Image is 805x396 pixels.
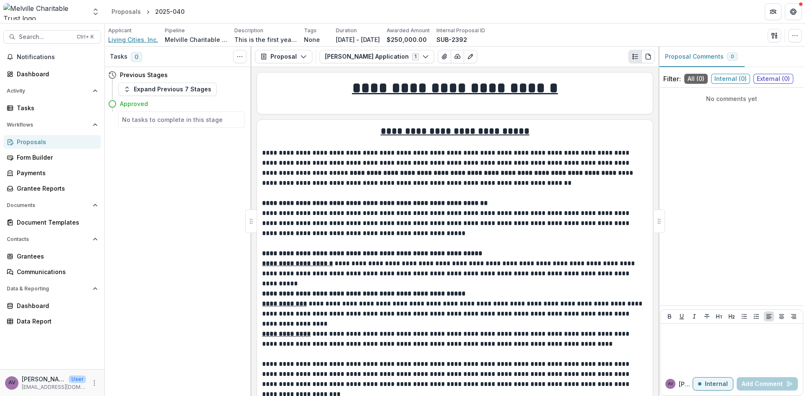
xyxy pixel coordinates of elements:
[17,70,94,78] div: Dashboard
[304,35,320,44] p: None
[17,252,94,261] div: Grantees
[3,314,101,328] a: Data Report
[234,27,263,34] p: Description
[17,218,94,227] div: Document Templates
[3,84,101,98] button: Open Activity
[17,317,94,326] div: Data Report
[387,27,430,34] p: Awarded Amount
[3,118,101,132] button: Open Workflows
[677,311,687,321] button: Underline
[789,311,799,321] button: Align Right
[3,166,101,180] a: Payments
[731,54,734,60] span: 0
[7,88,89,94] span: Activity
[641,50,655,63] button: PDF view
[8,380,16,386] div: Anna Viola-Goodman
[684,74,708,84] span: All ( 0 )
[108,35,158,44] a: Living Cities, Inc.
[776,311,787,321] button: Align Center
[7,202,89,208] span: Documents
[336,27,357,34] p: Duration
[7,122,89,128] span: Workflows
[679,380,693,388] p: [PERSON_NAME]
[753,74,793,84] span: External ( 0 )
[108,5,144,18] a: Proposals
[665,311,675,321] button: Bold
[689,311,699,321] button: Italicize
[663,94,800,103] p: No comments yet
[304,27,317,34] p: Tags
[3,50,101,64] button: Notifications
[22,375,65,383] p: [PERSON_NAME]
[17,153,94,162] div: Form Builder
[438,50,451,63] button: View Attached Files
[7,286,89,292] span: Data & Reporting
[110,53,127,60] h3: Tasks
[3,199,101,212] button: Open Documents
[3,101,101,115] a: Tasks
[165,27,185,34] p: Pipeline
[705,380,728,388] p: Internal
[17,301,94,310] div: Dashboard
[120,70,168,79] h4: Previous Stages
[628,50,642,63] button: Plaintext view
[3,150,101,164] a: Form Builder
[668,382,673,386] div: Anna Viola-Goodman
[234,35,297,44] p: This is the first year of a three-year general operating grant of $750,000 at $250,000 per year t...
[765,3,782,20] button: Partners
[17,137,94,146] div: Proposals
[3,3,86,20] img: Melville Charitable Trust logo
[3,265,101,279] a: Communications
[464,50,477,63] button: Edit as form
[3,299,101,313] a: Dashboard
[233,50,247,63] button: Toggle View Cancelled Tasks
[3,67,101,81] a: Dashboard
[75,32,96,41] div: Ctrl + K
[436,27,485,34] p: Internal Proposal ID
[702,311,712,321] button: Strike
[711,74,750,84] span: Internal ( 0 )
[387,35,427,44] p: $250,000.00
[90,3,101,20] button: Open entity switcher
[751,311,761,321] button: Ordered List
[89,378,99,388] button: More
[122,115,241,124] h5: No tasks to complete in this stage
[120,99,148,108] h4: Approved
[3,233,101,246] button: Open Contacts
[108,27,132,34] p: Applicant
[3,135,101,149] a: Proposals
[19,34,72,41] span: Search...
[785,3,802,20] button: Get Help
[155,7,184,16] div: 2025-040
[739,311,749,321] button: Bullet List
[118,83,217,96] button: Expand Previous 7 Stages
[3,30,101,44] button: Search...
[7,236,89,242] span: Contacts
[737,377,798,391] button: Add Comment
[17,184,94,193] div: Grantee Reports
[3,181,101,195] a: Grantee Reports
[658,47,745,67] button: Proposal Comments
[3,249,101,263] a: Grantees
[17,267,94,276] div: Communications
[319,50,434,63] button: [PERSON_NAME] Application1
[17,104,94,112] div: Tasks
[663,74,681,84] p: Filter:
[764,311,774,321] button: Align Left
[17,168,94,177] div: Payments
[336,35,380,44] p: [DATE] - [DATE]
[17,54,98,61] span: Notifications
[436,35,467,44] p: SUB-2392
[69,375,86,383] p: User
[3,215,101,229] a: Document Templates
[131,52,142,62] span: 0
[714,311,724,321] button: Heading 1
[112,7,141,16] div: Proposals
[727,311,737,321] button: Heading 2
[255,50,312,63] button: Proposal
[693,377,733,391] button: Internal
[22,383,86,391] p: [EMAIL_ADDRESS][DOMAIN_NAME]
[3,282,101,295] button: Open Data & Reporting
[165,35,228,44] p: Melville Charitable Trust Workflow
